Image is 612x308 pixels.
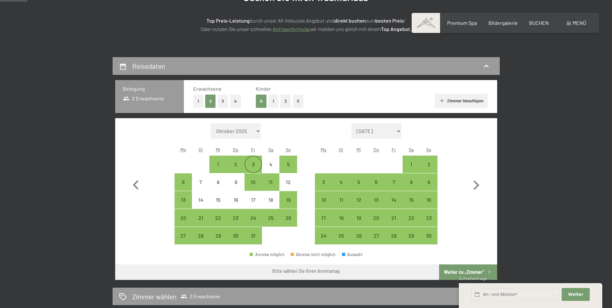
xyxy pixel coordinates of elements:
[367,209,385,226] div: Thu Nov 20 2025
[368,215,384,231] div: 20
[374,147,379,152] abbr: Donnerstag
[350,227,367,244] div: Wed Nov 26 2025
[227,191,245,209] div: Thu Oct 16 2025
[420,209,437,226] div: Sun Nov 23 2025
[386,215,402,231] div: 21
[316,233,332,249] div: 24
[175,173,192,191] div: Mon Oct 06 2025
[421,180,437,196] div: 9
[385,191,402,209] div: Fri Nov 14 2025
[333,191,350,209] div: Tue Nov 11 2025
[126,123,145,245] button: Vorheriger Monat
[333,227,350,244] div: Tue Nov 25 2025
[367,191,385,209] div: Thu Nov 13 2025
[385,173,402,191] div: Anreise möglich
[279,191,297,209] div: Anreise möglich
[192,173,209,191] div: Tue Oct 07 2025
[227,227,245,244] div: Anreise möglich
[145,16,467,33] p: durch unser All-inklusive Angebot und zum ! Oder nutzen Sie unser schnelles wir melden uns gleich...
[333,197,349,213] div: 11
[403,215,419,231] div: 22
[263,162,279,178] div: 4
[293,95,304,108] button: 3
[316,180,332,196] div: 3
[193,180,209,196] div: 7
[403,191,420,209] div: Anreise möglich
[175,227,192,244] div: Mon Oct 27 2025
[209,156,227,173] div: Wed Oct 01 2025
[367,209,385,226] div: Anreise möglich
[367,191,385,209] div: Anreise möglich
[280,197,296,213] div: 19
[381,26,411,32] strong: Top Angebot.
[529,20,549,26] a: BUCHEN
[228,197,244,213] div: 16
[228,233,244,249] div: 30
[315,191,332,209] div: Mon Nov 10 2025
[227,173,245,191] div: Anreise nicht möglich
[245,162,261,178] div: 3
[392,147,396,152] abbr: Freitag
[421,215,437,231] div: 23
[403,227,420,244] div: Sat Nov 29 2025
[420,209,437,226] div: Anreise möglich
[333,233,349,249] div: 25
[209,173,227,191] div: Anreise nicht möglich
[350,173,367,191] div: Anreise möglich
[245,180,261,196] div: 10
[262,191,279,209] div: Sat Oct 18 2025
[403,233,419,249] div: 29
[192,209,209,226] div: Tue Oct 21 2025
[420,156,437,173] div: Sun Nov 02 2025
[367,227,385,244] div: Thu Nov 27 2025
[420,156,437,173] div: Anreise möglich
[175,191,192,209] div: Mon Oct 13 2025
[272,268,340,274] div: Bitte wählen Sie Ihren Anreisetag
[193,86,222,92] span: Erwachsene
[368,197,384,213] div: 13
[192,191,209,209] div: Anreise nicht möglich
[467,123,486,245] button: Nächster Monat
[286,147,291,152] abbr: Sonntag
[435,94,487,108] button: Zimmer hinzufügen
[245,156,262,173] div: Anreise möglich
[193,95,203,108] button: 1
[279,173,297,191] div: Sun Oct 12 2025
[386,233,402,249] div: 28
[403,173,420,191] div: Anreise möglich
[175,209,192,226] div: Anreise möglich
[403,191,420,209] div: Sat Nov 15 2025
[209,209,227,226] div: Wed Oct 22 2025
[245,173,262,191] div: Anreise möglich
[228,215,244,231] div: 23
[439,264,497,280] button: Weiter zu „Zimmer“
[227,209,245,226] div: Anreise möglich
[280,95,291,108] button: 2
[333,173,350,191] div: Anreise möglich
[227,191,245,209] div: Anreise nicht möglich
[385,227,402,244] div: Fri Nov 28 2025
[175,180,191,196] div: 6
[263,215,279,231] div: 25
[175,191,192,209] div: Anreise möglich
[210,215,226,231] div: 22
[192,173,209,191] div: Anreise nicht möglich
[350,191,367,209] div: Anreise möglich
[333,191,350,209] div: Anreise möglich
[420,227,437,244] div: Sun Nov 30 2025
[245,191,262,209] div: Fri Oct 17 2025
[180,147,186,152] abbr: Montag
[562,288,589,301] button: Weiter
[192,227,209,244] div: Tue Oct 28 2025
[459,276,487,281] span: Schnellanfrage
[262,209,279,226] div: Sat Oct 25 2025
[421,197,437,213] div: 16
[351,180,367,196] div: 5
[227,156,245,173] div: Thu Oct 02 2025
[403,162,419,178] div: 1
[315,227,332,244] div: Anreise möglich
[279,209,297,226] div: Sun Oct 26 2025
[339,147,343,152] abbr: Dienstag
[193,233,209,249] div: 28
[333,215,349,231] div: 18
